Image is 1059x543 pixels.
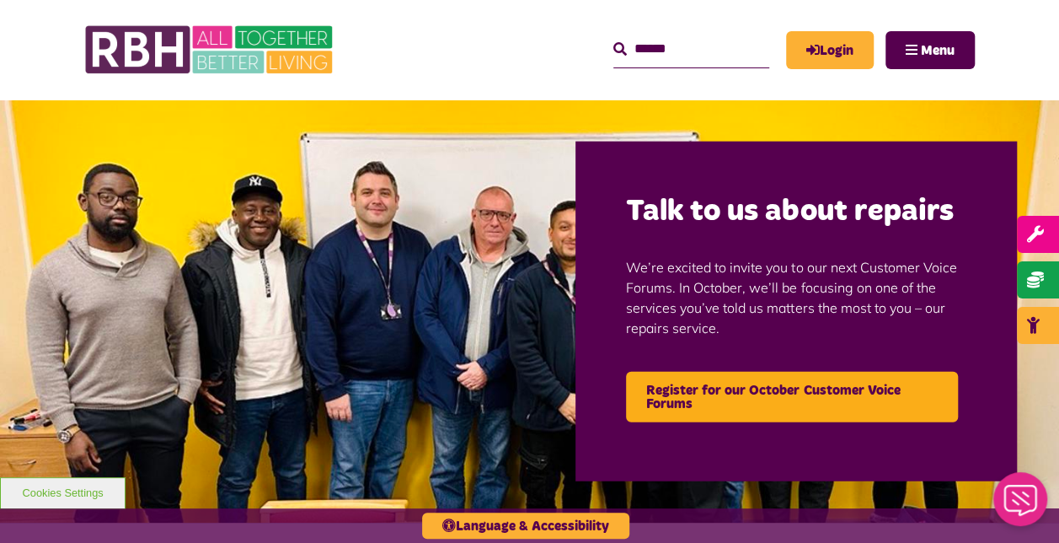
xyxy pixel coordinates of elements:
[626,231,966,363] p: We’re excited to invite you to our next Customer Voice Forums. In October, we’ll be focusing on o...
[885,31,975,69] button: Navigation
[613,31,769,67] input: Search
[422,513,629,539] button: Language & Accessibility
[786,31,874,69] a: MyRBH
[84,17,337,83] img: RBH
[626,192,966,232] h2: Talk to us about repairs
[626,371,958,422] a: Register for our October Customer Voice Forums - open in a new tab
[921,44,955,57] span: Menu
[983,467,1059,543] iframe: Netcall Web Assistant for live chat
